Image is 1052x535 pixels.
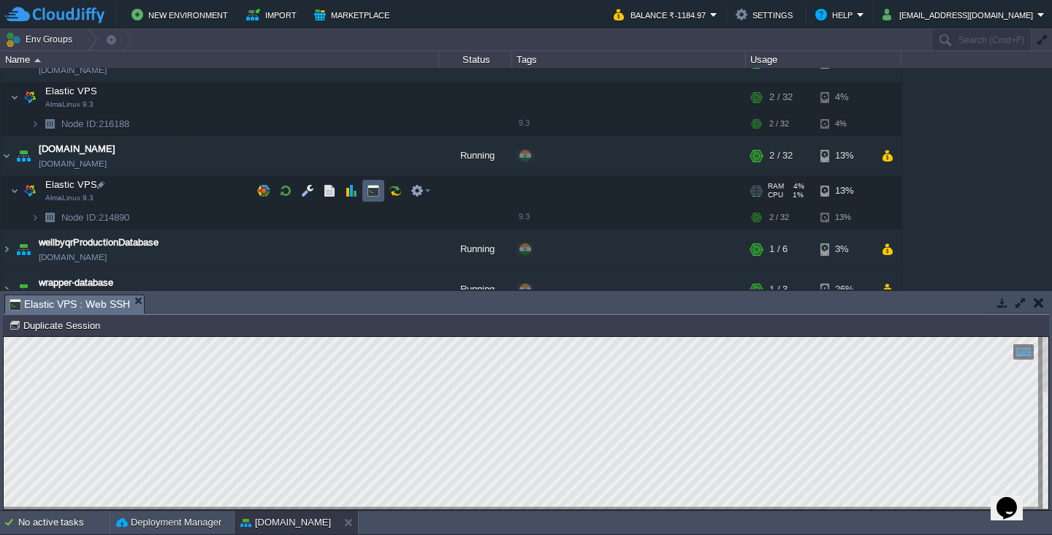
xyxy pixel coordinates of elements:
button: Deployment Manager [116,515,221,530]
span: 216188 [60,118,131,130]
div: 13% [820,176,868,205]
img: AMDAwAAAACH5BAEAAAAALAAAAAABAAEAAAICRAEAOw== [13,229,34,269]
button: Env Groups [5,29,77,50]
img: AMDAwAAAACH5BAEAAAAALAAAAAABAAEAAAICRAEAOw== [13,270,34,309]
img: AMDAwAAAACH5BAEAAAAALAAAAAABAAEAAAICRAEAOw== [34,58,41,62]
span: 4% [790,182,804,191]
button: [DOMAIN_NAME] [240,515,331,530]
img: CloudJiffy [5,6,104,24]
img: AMDAwAAAACH5BAEAAAAALAAAAAABAAEAAAICRAEAOw== [31,206,39,229]
div: 1 / 6 [769,229,788,269]
div: 13% [820,206,868,229]
span: 9.3 [519,118,530,127]
div: 2 / 32 [769,206,789,229]
div: Name [1,51,438,68]
span: Elastic VPS [44,178,99,191]
div: 26% [820,270,868,309]
button: Help [815,6,857,23]
a: Elastic VPSAlmaLinux 9.3 [44,179,99,190]
div: Usage [747,51,901,68]
button: [EMAIL_ADDRESS][DOMAIN_NAME] [883,6,1037,23]
button: New Environment [131,6,232,23]
img: AMDAwAAAACH5BAEAAAAALAAAAAABAAEAAAICRAEAOw== [1,229,12,269]
button: Settings [736,6,797,23]
div: 4% [820,113,868,135]
img: AMDAwAAAACH5BAEAAAAALAAAAAABAAEAAAICRAEAOw== [10,83,19,112]
a: wellbyqrProductionDatabase [39,235,159,250]
div: 4% [820,83,868,112]
span: RAM [768,182,784,191]
span: [DOMAIN_NAME] [39,63,107,77]
img: AMDAwAAAACH5BAEAAAAALAAAAAABAAEAAAICRAEAOw== [31,113,39,135]
img: AMDAwAAAACH5BAEAAAAALAAAAAABAAEAAAICRAEAOw== [20,83,40,112]
button: Import [246,6,301,23]
div: No active tasks [18,511,110,534]
span: [DOMAIN_NAME] [39,156,107,171]
span: Node ID: [61,118,99,129]
img: AMDAwAAAACH5BAEAAAAALAAAAAABAAEAAAICRAEAOw== [13,136,34,175]
div: 2 / 32 [769,136,793,175]
button: Duplicate Session [9,319,104,332]
span: 1% [789,191,804,200]
button: Marketplace [314,6,394,23]
img: AMDAwAAAACH5BAEAAAAALAAAAAABAAEAAAICRAEAOw== [39,206,60,229]
span: AlmaLinux 9.3 [45,100,94,109]
a: wrapper-database [39,276,113,290]
span: Elastic VPS : Web SSH [9,295,130,314]
img: AMDAwAAAACH5BAEAAAAALAAAAAABAAEAAAICRAEAOw== [20,176,40,205]
a: Elastic VPSAlmaLinux 9.3 [44,86,99,96]
img: AMDAwAAAACH5BAEAAAAALAAAAAABAAEAAAICRAEAOw== [10,176,19,205]
div: Running [439,229,512,269]
span: [DOMAIN_NAME] [39,250,107,265]
div: 1 / 3 [769,270,788,309]
img: AMDAwAAAACH5BAEAAAAALAAAAAABAAEAAAICRAEAOw== [1,136,12,175]
button: Balance ₹-1184.97 [614,6,710,23]
div: Tags [513,51,745,68]
div: 2 / 32 [769,113,789,135]
img: AMDAwAAAACH5BAEAAAAALAAAAAABAAEAAAICRAEAOw== [1,270,12,309]
iframe: chat widget [991,477,1037,520]
a: Node ID:216188 [60,118,131,130]
div: Running [439,136,512,175]
span: CPU [768,191,783,200]
a: [DOMAIN_NAME] [39,142,115,156]
span: Node ID: [61,212,99,223]
img: AMDAwAAAACH5BAEAAAAALAAAAAABAAEAAAICRAEAOw== [39,113,60,135]
span: Elastic VPS [44,85,99,97]
span: 9.3 [519,212,530,221]
div: Running [439,270,512,309]
span: AlmaLinux 9.3 [45,194,94,202]
div: 13% [820,136,868,175]
span: 214890 [60,211,131,224]
div: Status [440,51,511,68]
div: 3% [820,229,868,269]
a: Node ID:214890 [60,211,131,224]
div: 2 / 32 [769,83,793,112]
